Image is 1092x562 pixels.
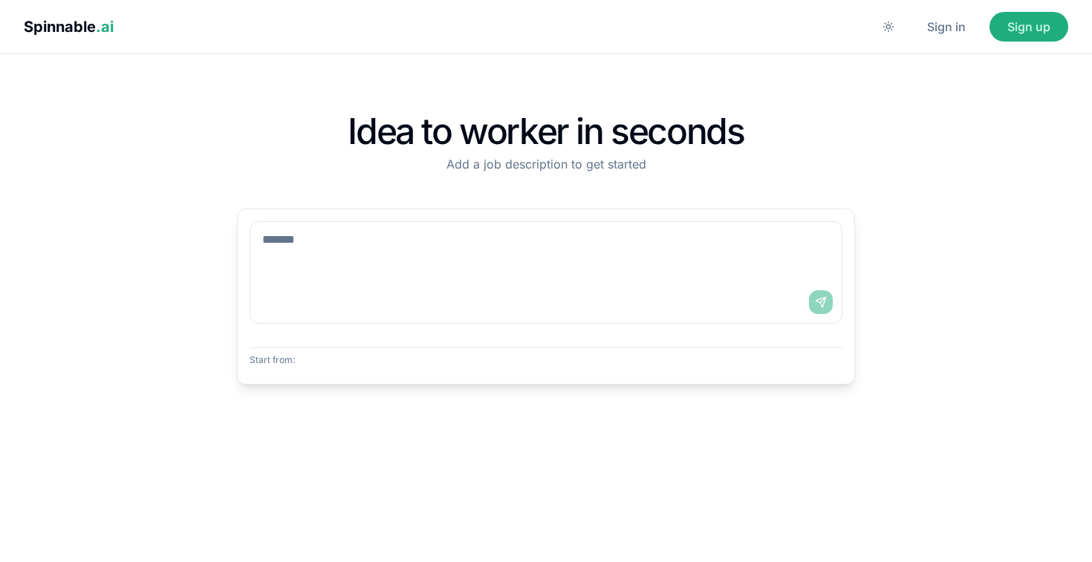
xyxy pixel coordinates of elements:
[874,12,903,42] button: Switch to dark mode
[909,12,984,42] button: Sign in
[24,18,114,36] span: Spinnable
[96,18,114,36] span: .ai
[250,354,842,366] p: Start from:
[237,155,855,173] p: Add a job description to get started
[237,114,855,149] h1: Idea to worker in seconds
[989,12,1068,42] button: Sign up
